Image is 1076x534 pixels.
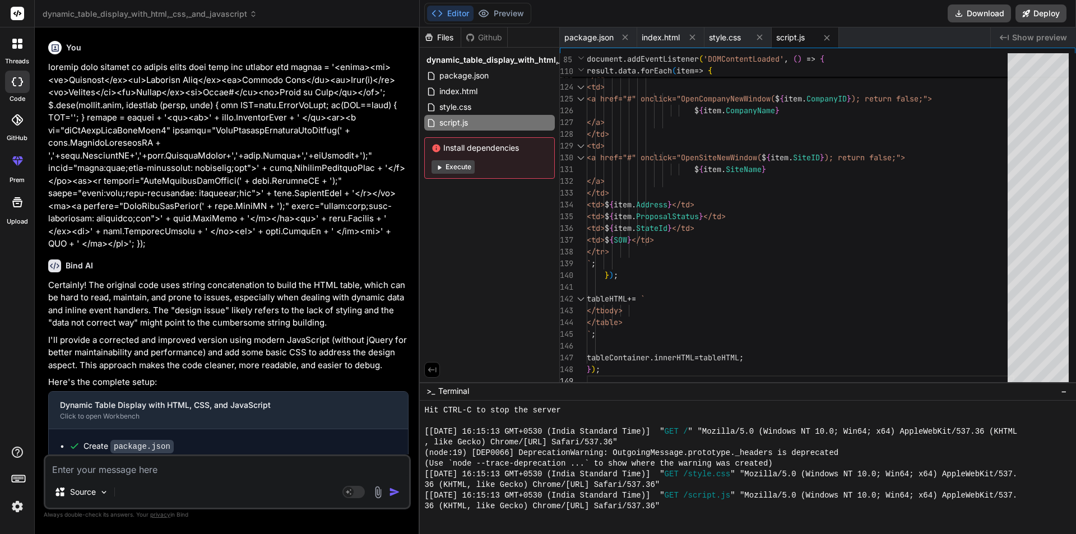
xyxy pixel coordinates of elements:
[560,175,572,187] div: 132
[150,511,170,518] span: privacy
[474,6,528,21] button: Preview
[587,141,605,151] span: <td>
[587,247,609,257] span: </tr>
[775,105,780,115] span: }
[438,100,472,114] span: style.css
[560,293,572,305] div: 142
[694,352,699,363] span: =
[605,223,609,233] span: $
[560,140,572,152] div: 129
[780,94,784,104] span: {
[632,235,654,245] span: </td>
[676,66,694,76] span: item
[560,352,572,364] div: 147
[605,270,609,280] span: }
[609,270,614,280] span: )
[683,426,688,437] span: /
[560,234,572,246] div: 137
[70,486,96,498] p: Source
[587,211,605,221] span: <td>
[721,105,726,115] span: .
[424,469,664,480] span: [[DATE] 16:15:13 GMT+0530 (India Standard Time)] "
[618,66,636,76] span: data
[587,317,623,327] span: </table>
[591,329,596,339] span: ;
[609,235,614,245] span: {
[573,293,588,305] div: Click to collapse the range.
[762,164,766,174] span: }
[632,223,636,233] span: .
[461,32,507,43] div: Github
[587,176,605,186] span: </a>
[43,8,257,20] span: dynamic_table_display_with_html,_css,_and_javascript
[605,211,609,221] span: $
[699,352,739,363] span: tableHTML
[632,211,636,221] span: .
[587,329,591,339] span: `
[672,199,694,210] span: </td>
[730,490,1017,501] span: " "Mozilla/5.0 (Windows NT 10.0; Win64; x64) AppleWebKit/537.
[614,66,618,76] span: .
[420,32,461,43] div: Files
[636,223,667,233] span: StateId
[560,270,572,281] div: 140
[709,32,741,43] span: style.css
[784,54,789,64] span: ,
[8,497,27,516] img: settings
[636,66,641,76] span: .
[726,105,775,115] span: CompanyName
[66,42,81,53] h6: You
[432,142,548,154] span: Install dependencies
[560,152,572,164] div: 130
[642,32,680,43] span: index.html
[560,54,572,66] span: 85
[703,164,721,174] span: item
[560,317,572,328] div: 144
[766,152,771,162] span: {
[605,235,609,245] span: $
[49,392,390,429] button: Dynamic Table Display with HTML, CSS, and JavaScriptClick to open Workbench
[587,129,609,139] span: </td>
[641,294,645,304] span: `
[587,94,721,104] span: <a href="#" onclick="OpenCompa
[688,426,1018,437] span: " "Mozilla/5.0 (Windows NT 10.0; Win64; x64) AppleWebKit/537.36 (KHTML
[560,222,572,234] div: 136
[820,152,824,162] span: }
[1012,32,1067,43] span: Show preview
[614,270,618,280] span: ;
[614,235,627,245] span: SOW
[793,152,820,162] span: SiteID
[424,480,660,490] span: 36 (KHTML, like Gecko) Chrome/[URL] Safari/537.36"
[560,328,572,340] div: 145
[672,66,676,76] span: (
[560,211,572,222] div: 135
[587,82,605,92] span: <td>
[824,152,905,162] span: ); return false;">
[587,223,605,233] span: <td>
[614,223,632,233] span: item
[99,487,109,497] img: Pick Models
[636,199,667,210] span: Address
[587,152,721,162] span: <a href="#" onclick="OpenSiteN
[614,199,632,210] span: item
[596,364,600,374] span: ;
[438,116,469,129] span: script.js
[694,66,703,76] span: =>
[48,376,409,389] p: Here's the complete setup:
[797,54,802,64] span: )
[721,94,775,104] span: nyNewWindow(
[60,400,379,411] div: Dynamic Table Display with HTML, CSS, and JavaScript
[587,66,614,76] span: result
[438,386,469,397] span: Terminal
[424,426,664,437] span: [[DATE] 16:15:13 GMT+0530 (India Standard Time)] "
[627,294,636,304] span: +=
[560,258,572,270] div: 139
[1061,386,1067,397] span: −
[587,199,605,210] span: <td>
[372,486,384,499] img: attachment
[726,164,762,174] span: SiteName
[110,440,174,453] code: package.json
[389,486,400,498] img: icon
[564,32,614,43] span: package.json
[762,152,766,162] span: $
